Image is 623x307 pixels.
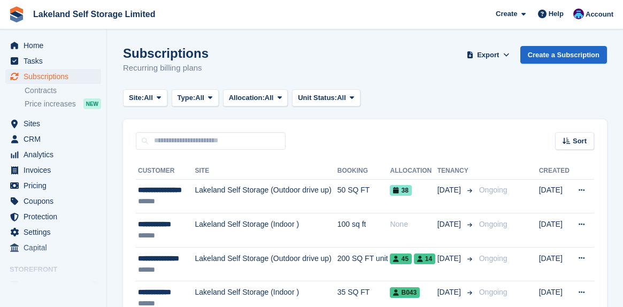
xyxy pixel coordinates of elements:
[414,254,435,264] span: 14
[539,247,571,281] td: [DATE]
[195,163,337,180] th: Site
[5,225,101,240] a: menu
[337,179,390,213] td: 50 SQ FT
[437,185,463,196] span: [DATE]
[195,93,204,103] span: All
[5,116,101,131] a: menu
[479,186,507,194] span: Ongoing
[479,254,507,263] span: Ongoing
[390,287,420,298] span: B043
[539,163,571,180] th: Created
[25,98,101,110] a: Price increases NEW
[337,247,390,281] td: 200 SQ FT unit
[229,93,265,103] span: Allocation:
[337,163,390,180] th: Booking
[24,194,88,209] span: Coupons
[539,179,571,213] td: [DATE]
[136,163,195,180] th: Customer
[195,247,337,281] td: Lakeland Self Storage (Outdoor drive up)
[265,93,274,103] span: All
[10,264,106,275] span: Storefront
[88,279,101,291] a: Preview store
[9,6,25,22] img: stora-icon-8386f47178a22dfd0bd8f6a31ec36ba5ce8667c1dd55bd0f319d3a0aa187defe.svg
[479,220,507,228] span: Ongoing
[24,240,88,255] span: Capital
[437,287,463,298] span: [DATE]
[24,209,88,224] span: Protection
[390,219,437,230] div: None
[24,132,88,147] span: CRM
[29,5,160,23] a: Lakeland Self Storage Limited
[5,194,101,209] a: menu
[5,240,101,255] a: menu
[465,46,512,64] button: Export
[223,89,288,107] button: Allocation: All
[24,163,88,178] span: Invoices
[390,185,411,196] span: 38
[437,163,475,180] th: Tenancy
[123,62,209,74] p: Recurring billing plans
[5,69,101,84] a: menu
[83,98,101,109] div: NEW
[195,179,337,213] td: Lakeland Self Storage (Outdoor drive up)
[479,288,507,296] span: Ongoing
[172,89,219,107] button: Type: All
[24,116,88,131] span: Sites
[5,147,101,162] a: menu
[292,89,360,107] button: Unit Status: All
[144,93,153,103] span: All
[24,278,88,293] span: Booking Portal
[549,9,564,19] span: Help
[24,38,88,53] span: Home
[178,93,196,103] span: Type:
[123,46,209,60] h1: Subscriptions
[24,69,88,84] span: Subscriptions
[123,89,167,107] button: Site: All
[337,213,390,248] td: 100 sq ft
[5,178,101,193] a: menu
[520,46,607,64] a: Create a Subscription
[337,93,346,103] span: All
[129,93,144,103] span: Site:
[25,99,76,109] span: Price increases
[5,209,101,224] a: menu
[437,253,463,264] span: [DATE]
[24,225,88,240] span: Settings
[390,163,437,180] th: Allocation
[390,254,411,264] span: 45
[5,38,101,53] a: menu
[496,9,517,19] span: Create
[437,219,463,230] span: [DATE]
[25,86,101,96] a: Contracts
[195,213,337,248] td: Lakeland Self Storage (Indoor )
[5,163,101,178] a: menu
[5,53,101,68] a: menu
[573,136,587,147] span: Sort
[24,178,88,193] span: Pricing
[586,9,613,20] span: Account
[24,53,88,68] span: Tasks
[298,93,337,103] span: Unit Status:
[5,132,101,147] a: menu
[5,278,101,293] a: menu
[477,50,499,60] span: Export
[539,213,571,248] td: [DATE]
[24,147,88,162] span: Analytics
[573,9,584,19] img: David Dickson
